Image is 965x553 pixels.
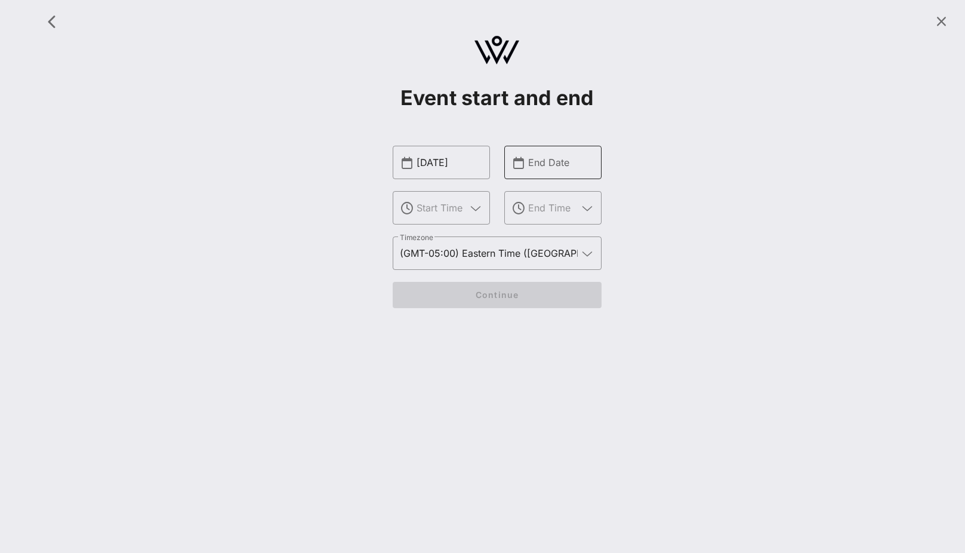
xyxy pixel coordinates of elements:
button: prepend icon [513,157,524,169]
input: End Time [528,198,578,217]
img: logo.svg [474,36,519,64]
h1: Event start and end [393,86,602,110]
label: Timezone [400,233,433,242]
button: prepend icon [402,157,412,169]
input: Start Time [417,198,466,217]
